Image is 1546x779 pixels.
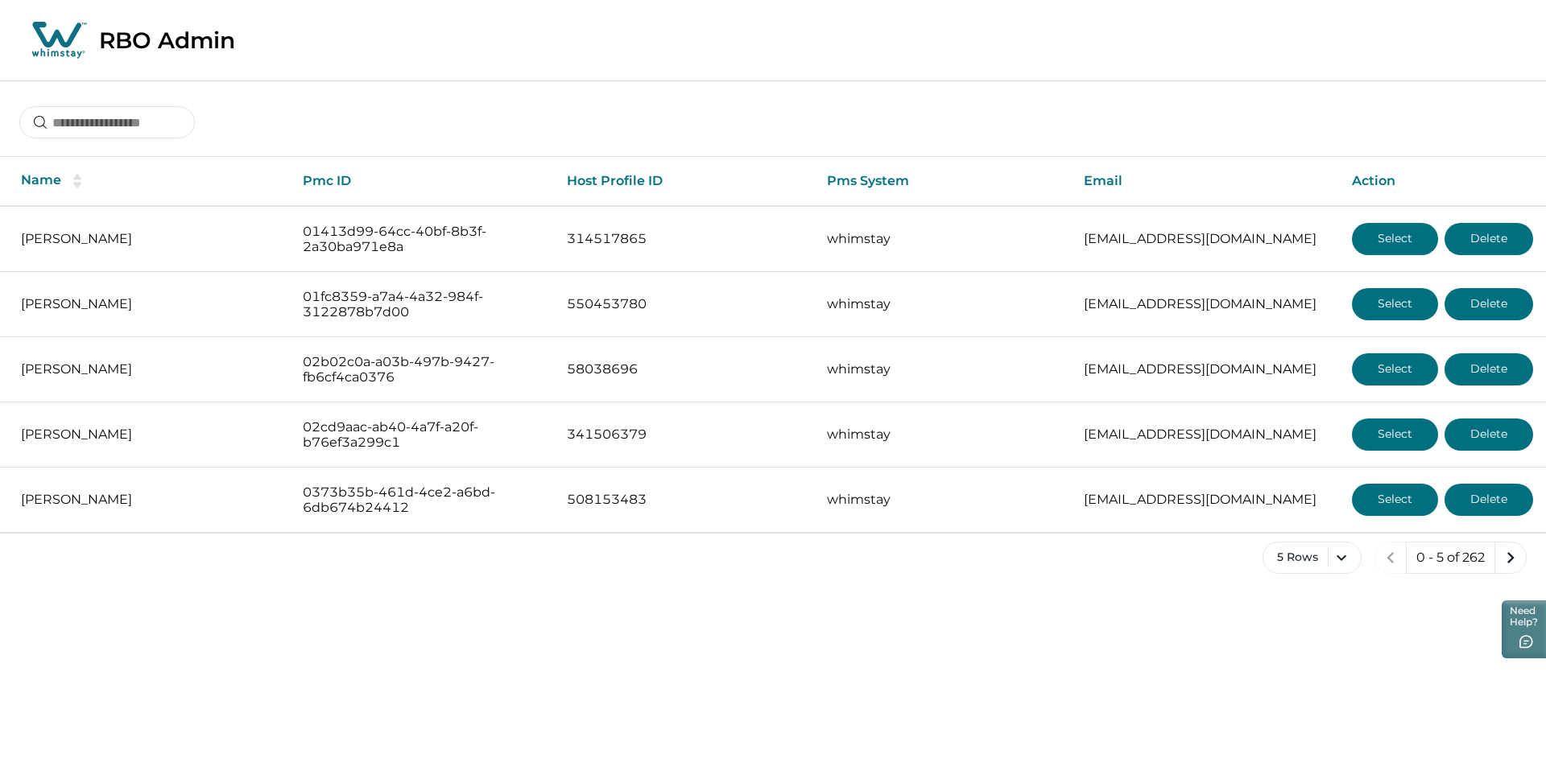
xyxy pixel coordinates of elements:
[567,492,802,508] p: 508153483
[99,27,235,54] p: RBO Admin
[303,354,541,385] p: 02b02c0a-a03b-497b-9427-fb6cf4ca0376
[1263,542,1362,574] button: 5 Rows
[1084,296,1326,312] p: [EMAIL_ADDRESS][DOMAIN_NAME]
[1445,418,1533,451] button: Delete
[303,484,541,516] p: 0373b35b-461d-4ce2-a6bd-6db674b24412
[554,157,815,206] th: Host Profile ID
[303,419,541,451] p: 02cd9aac-ab40-4a7f-a20f-b76ef3a299c1
[567,427,802,443] p: 341506379
[567,361,802,377] p: 58038696
[827,231,1057,247] p: whimstay
[1445,353,1533,385] button: Delete
[1352,418,1438,451] button: Select
[1445,223,1533,255] button: Delete
[290,157,554,206] th: Pmc ID
[1071,157,1339,206] th: Email
[303,289,541,320] p: 01fc8359-a7a4-4a32-984f-3122878b7d00
[827,361,1057,377] p: whimstay
[21,427,277,443] p: [PERSON_NAME]
[1494,542,1527,574] button: next page
[1416,550,1485,566] p: 0 - 5 of 262
[21,492,277,508] p: [PERSON_NAME]
[21,231,277,247] p: [PERSON_NAME]
[814,157,1070,206] th: Pms System
[1084,427,1326,443] p: [EMAIL_ADDRESS][DOMAIN_NAME]
[827,492,1057,508] p: whimstay
[567,231,802,247] p: 314517865
[1352,223,1438,255] button: Select
[61,173,93,189] button: sorting
[827,296,1057,312] p: whimstay
[21,296,277,312] p: [PERSON_NAME]
[1339,157,1546,206] th: Action
[21,361,277,377] p: [PERSON_NAME]
[1445,484,1533,516] button: Delete
[303,224,541,255] p: 01413d99-64cc-40bf-8b3f-2a30ba971e8a
[1352,288,1438,320] button: Select
[1445,288,1533,320] button: Delete
[1084,492,1326,508] p: [EMAIL_ADDRESS][DOMAIN_NAME]
[567,296,802,312] p: 550453780
[1084,231,1326,247] p: [EMAIL_ADDRESS][DOMAIN_NAME]
[1352,353,1438,385] button: Select
[1352,484,1438,516] button: Select
[827,427,1057,443] p: whimstay
[1374,542,1407,574] button: previous page
[1084,361,1326,377] p: [EMAIL_ADDRESS][DOMAIN_NAME]
[1406,542,1495,574] button: 0 - 5 of 262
